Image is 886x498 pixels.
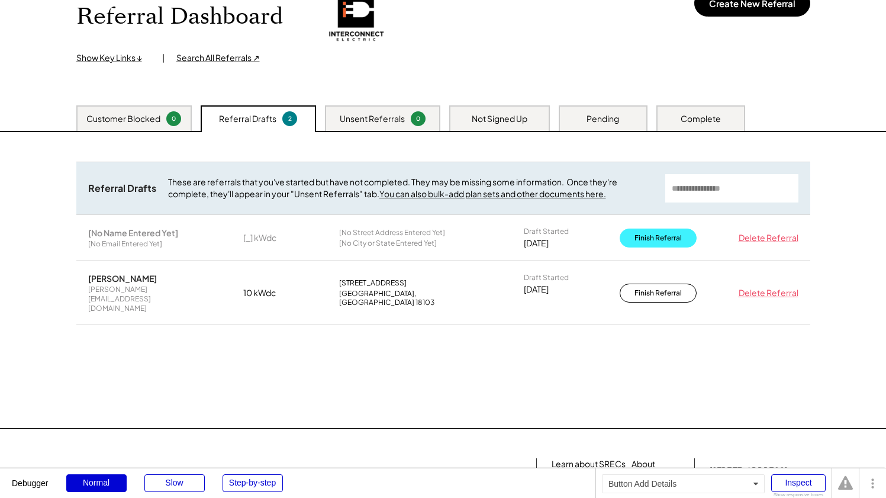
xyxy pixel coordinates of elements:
[733,287,798,299] div: Delete Referral
[144,474,205,492] div: Slow
[620,284,697,303] button: Finish Referral
[733,232,798,244] div: Delete Referral
[168,114,179,123] div: 0
[168,176,653,200] div: These are referrals that you've started but have not completed. They may be missing some informat...
[620,229,697,248] button: Finish Referral
[339,289,487,307] div: [GEOGRAPHIC_DATA], [GEOGRAPHIC_DATA] 18103
[162,52,165,64] div: |
[524,237,549,249] div: [DATE]
[771,493,826,497] div: Show responsive boxes
[340,113,405,125] div: Unsent Referrals
[66,474,127,492] div: Normal
[243,232,302,244] div: [_] kWdc
[587,113,619,125] div: Pending
[223,474,283,492] div: Step-by-step
[88,227,178,238] div: [No Name Entered Yet]
[243,287,302,299] div: 10 kWdc
[76,3,283,31] h1: Referral Dashboard
[710,465,787,477] div: [STREET_ADDRESS]
[771,474,826,492] div: Inspect
[284,114,295,123] div: 2
[339,228,445,237] div: [No Street Address Entered Yet]
[552,458,626,470] a: Learn about SRECs
[379,188,606,199] a: You can also bulk-add plan sets and other documents here.
[681,113,721,125] div: Complete
[524,284,549,295] div: [DATE]
[76,52,150,64] div: Show Key Links ↓
[88,285,207,313] div: [PERSON_NAME][EMAIL_ADDRESS][DOMAIN_NAME]
[88,273,157,284] div: [PERSON_NAME]
[413,114,424,123] div: 0
[88,182,156,195] div: Referral Drafts
[12,468,49,487] div: Debugger
[602,474,765,493] div: Button Add Details
[86,113,160,125] div: Customer Blocked
[524,273,569,282] div: Draft Started
[339,239,437,248] div: [No City or State Entered Yet]
[339,278,407,288] div: [STREET_ADDRESS]
[219,113,276,125] div: Referral Drafts
[632,458,655,470] a: About
[524,227,569,236] div: Draft Started
[176,52,260,64] div: Search All Referrals ↗
[88,239,162,249] div: [No Email Entered Yet]
[472,113,527,125] div: Not Signed Up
